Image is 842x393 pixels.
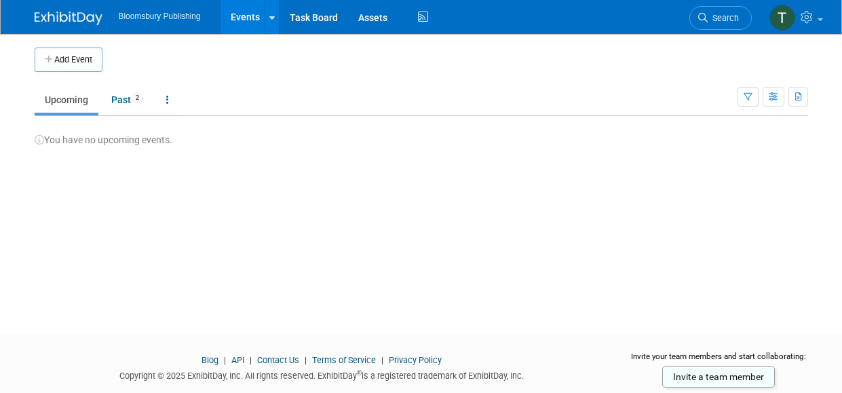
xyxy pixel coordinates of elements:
[101,87,153,113] a: Past2
[119,12,201,21] span: Bloomsbury Publishing
[246,355,255,365] span: |
[708,13,739,23] span: Search
[35,367,610,382] div: Copyright © 2025 ExhibitDay, Inc. All rights reserved. ExhibitDay is a registered trademark of Ex...
[257,355,299,365] a: Contact Us
[689,6,752,30] a: Search
[35,87,98,113] a: Upcoming
[221,355,229,365] span: |
[35,48,102,72] button: Add Event
[389,355,442,365] a: Privacy Policy
[301,355,310,365] span: |
[662,366,775,388] a: Invite a team member
[769,5,795,31] img: Tim Serpico
[231,355,244,365] a: API
[378,355,387,365] span: |
[312,355,376,365] a: Terms of Service
[35,12,102,25] img: ExhibitDay
[630,351,808,371] div: Invite your team members and start collaborating:
[132,93,143,103] span: 2
[357,369,362,377] sup: ®
[202,355,218,365] a: Blog
[35,134,172,145] span: You have no upcoming events.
